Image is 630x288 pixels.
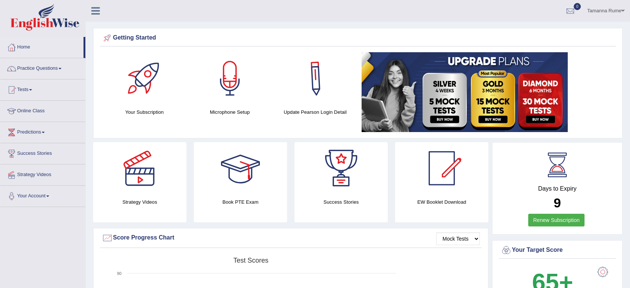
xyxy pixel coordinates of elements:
h4: Days to Expiry [501,185,614,192]
a: Your Account [0,186,85,204]
img: small5.jpg [362,52,568,132]
a: Strategy Videos [0,165,85,183]
div: Score Progress Chart [102,232,480,244]
h4: Microphone Setup [191,108,269,116]
a: Predictions [0,122,85,141]
a: Practice Questions [0,58,85,77]
tspan: Test scores [233,257,268,264]
h4: Strategy Videos [93,198,186,206]
h4: Book PTE Exam [194,198,287,206]
div: Your Target Score [501,245,614,256]
h4: Update Pearson Login Detail [276,108,354,116]
a: Online Class [0,101,85,119]
a: Renew Subscription [528,214,585,226]
text: 90 [117,271,122,276]
a: Tests [0,79,85,98]
h4: EW Booklet Download [395,198,488,206]
span: 0 [574,3,581,10]
h4: Your Subscription [105,108,183,116]
h4: Success Stories [294,198,388,206]
a: Success Stories [0,143,85,162]
div: Getting Started [102,32,614,44]
a: Home [0,37,84,56]
b: 9 [554,195,561,210]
